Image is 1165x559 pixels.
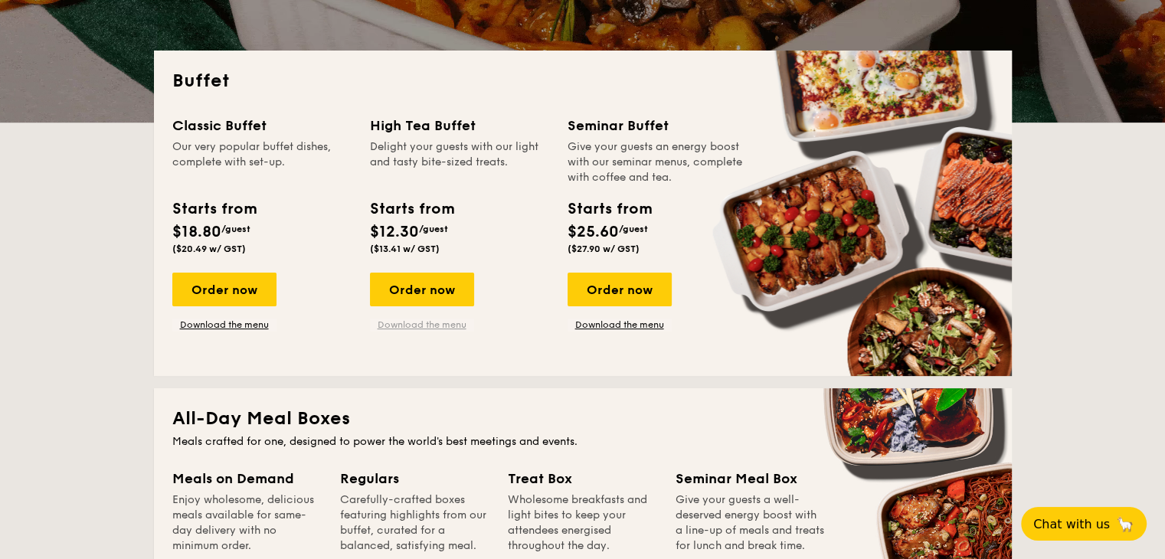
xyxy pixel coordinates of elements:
[172,468,322,489] div: Meals on Demand
[172,139,352,185] div: Our very popular buffet dishes, complete with set-up.
[508,468,657,489] div: Treat Box
[172,69,993,93] h2: Buffet
[419,224,448,234] span: /guest
[568,139,747,185] div: Give your guests an energy boost with our seminar menus, complete with coffee and tea.
[370,139,549,185] div: Delight your guests with our light and tasty bite-sized treats.
[568,223,619,241] span: $25.60
[172,198,256,221] div: Starts from
[370,223,419,241] span: $12.30
[676,492,825,554] div: Give your guests a well-deserved energy boost with a line-up of meals and treats for lunch and br...
[172,223,221,241] span: $18.80
[370,319,474,331] a: Download the menu
[221,224,250,234] span: /guest
[568,198,651,221] div: Starts from
[172,407,993,431] h2: All-Day Meal Boxes
[172,434,993,449] div: Meals crafted for one, designed to power the world's best meetings and events.
[370,273,474,306] div: Order now
[172,244,246,254] span: ($20.49 w/ GST)
[508,492,657,554] div: Wholesome breakfasts and light bites to keep your attendees energised throughout the day.
[568,244,640,254] span: ($27.90 w/ GST)
[1116,515,1134,533] span: 🦙
[676,468,825,489] div: Seminar Meal Box
[568,115,747,136] div: Seminar Buffet
[1033,517,1110,531] span: Chat with us
[172,319,277,331] a: Download the menu
[568,319,672,331] a: Download the menu
[172,492,322,554] div: Enjoy wholesome, delicious meals available for same-day delivery with no minimum order.
[619,224,648,234] span: /guest
[1021,507,1147,541] button: Chat with us🦙
[172,115,352,136] div: Classic Buffet
[340,468,489,489] div: Regulars
[568,273,672,306] div: Order now
[370,244,440,254] span: ($13.41 w/ GST)
[370,198,453,221] div: Starts from
[370,115,549,136] div: High Tea Buffet
[340,492,489,554] div: Carefully-crafted boxes featuring highlights from our buffet, curated for a balanced, satisfying ...
[172,273,277,306] div: Order now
